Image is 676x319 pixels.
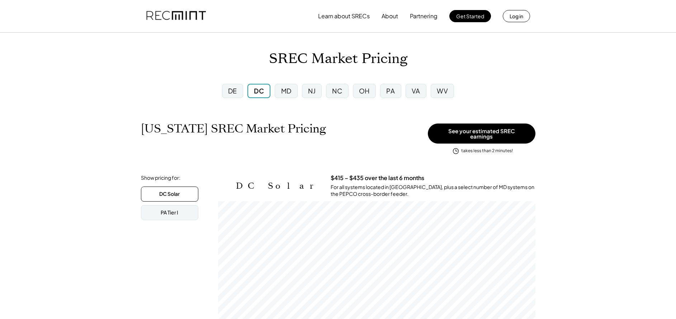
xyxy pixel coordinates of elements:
div: OH [359,86,370,95]
button: Log in [503,10,530,22]
button: About [382,9,398,23]
div: VA [412,86,420,95]
div: Show pricing for: [141,174,180,182]
div: PA [386,86,395,95]
h2: DC Solar [236,181,320,191]
div: For all systems located in [GEOGRAPHIC_DATA], plus a select number of MD systems on the PEPCO cro... [331,184,535,198]
div: DC [254,86,264,95]
div: NC [332,86,342,95]
div: PA Tier I [161,209,178,216]
h1: SREC Market Pricing [269,50,407,67]
div: WV [437,86,448,95]
div: DC Solar [159,190,180,198]
h3: $415 – $435 over the last 6 months [331,174,424,182]
div: DE [228,86,237,95]
button: Get Started [449,10,491,22]
div: takes less than 2 minutes! [461,148,513,154]
h1: [US_STATE] SREC Market Pricing [141,122,326,136]
div: NJ [308,86,316,95]
button: Learn about SRECs [318,9,370,23]
button: Partnering [410,9,438,23]
button: See your estimated SREC earnings [428,124,535,144]
div: MD [281,86,292,95]
img: recmint-logotype%403x.png [146,4,206,28]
